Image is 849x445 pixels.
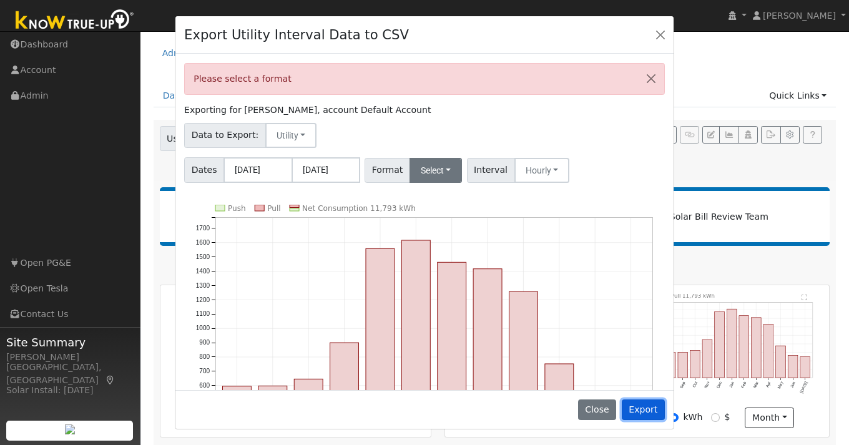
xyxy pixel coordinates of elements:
[622,399,665,421] button: Export
[184,63,665,95] div: Please select a format
[196,239,210,246] text: 1600
[199,368,210,374] text: 700
[196,282,210,289] text: 1300
[196,311,210,318] text: 1100
[199,382,210,389] text: 600
[184,157,224,183] span: Dates
[199,353,210,360] text: 800
[410,158,463,183] button: Select
[267,204,280,213] text: Pull
[184,123,266,148] span: Data to Export:
[652,26,669,43] button: Close
[196,253,210,260] text: 1500
[184,25,409,45] h4: Export Utility Interval Data to CSV
[199,339,210,346] text: 900
[514,158,570,183] button: Hourly
[196,268,210,275] text: 1400
[196,296,210,303] text: 1200
[184,104,431,117] label: Exporting for [PERSON_NAME], account Default Account
[578,399,616,421] button: Close
[196,225,210,232] text: 1700
[302,204,416,213] text: Net Consumption 11,793 kWh
[365,158,410,183] span: Format
[196,325,210,331] text: 1000
[228,204,246,213] text: Push
[467,158,515,183] span: Interval
[265,123,317,148] button: Utility
[638,64,664,94] button: Close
